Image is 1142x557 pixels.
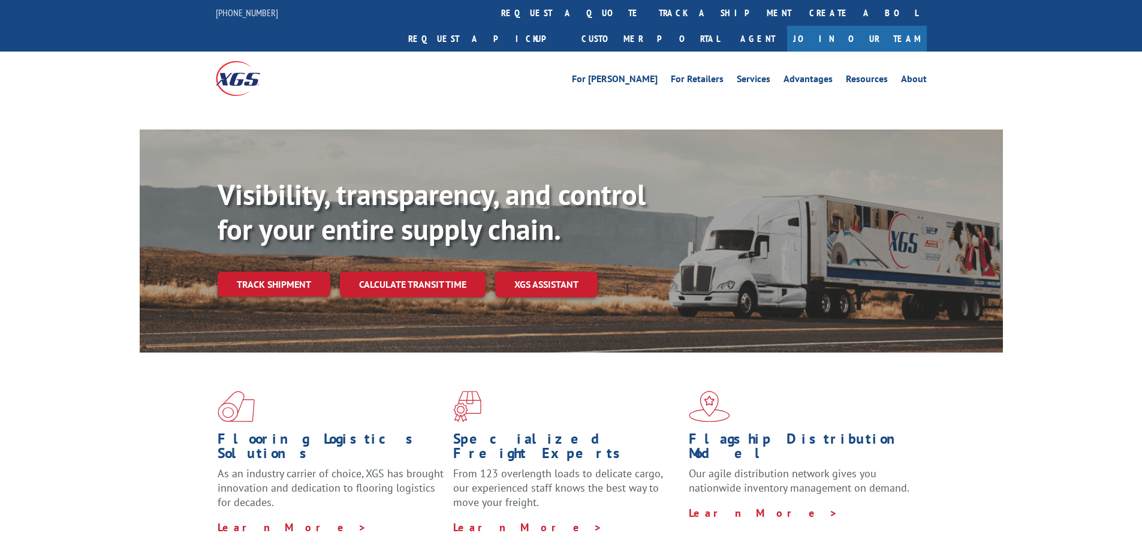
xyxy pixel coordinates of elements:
[495,272,598,297] a: XGS ASSISTANT
[572,26,728,52] a: Customer Portal
[216,7,278,19] a: [PHONE_NUMBER]
[901,74,927,88] a: About
[689,391,730,422] img: xgs-icon-flagship-distribution-model-red
[453,391,481,422] img: xgs-icon-focused-on-flooring-red
[689,506,838,520] a: Learn More >
[689,466,909,495] span: Our agile distribution network gives you nationwide inventory management on demand.
[737,74,770,88] a: Services
[453,432,680,466] h1: Specialized Freight Experts
[340,272,486,297] a: Calculate transit time
[218,272,330,297] a: Track shipment
[218,466,444,509] span: As an industry carrier of choice, XGS has brought innovation and dedication to flooring logistics...
[728,26,787,52] a: Agent
[399,26,572,52] a: Request a pickup
[453,520,602,534] a: Learn More >
[689,432,915,466] h1: Flagship Distribution Model
[218,520,367,534] a: Learn More >
[572,74,658,88] a: For [PERSON_NAME]
[453,466,680,520] p: From 123 overlength loads to delicate cargo, our experienced staff knows the best way to move you...
[671,74,724,88] a: For Retailers
[218,176,646,248] b: Visibility, transparency, and control for your entire supply chain.
[784,74,833,88] a: Advantages
[218,391,255,422] img: xgs-icon-total-supply-chain-intelligence-red
[846,74,888,88] a: Resources
[218,432,444,466] h1: Flooring Logistics Solutions
[787,26,927,52] a: Join Our Team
